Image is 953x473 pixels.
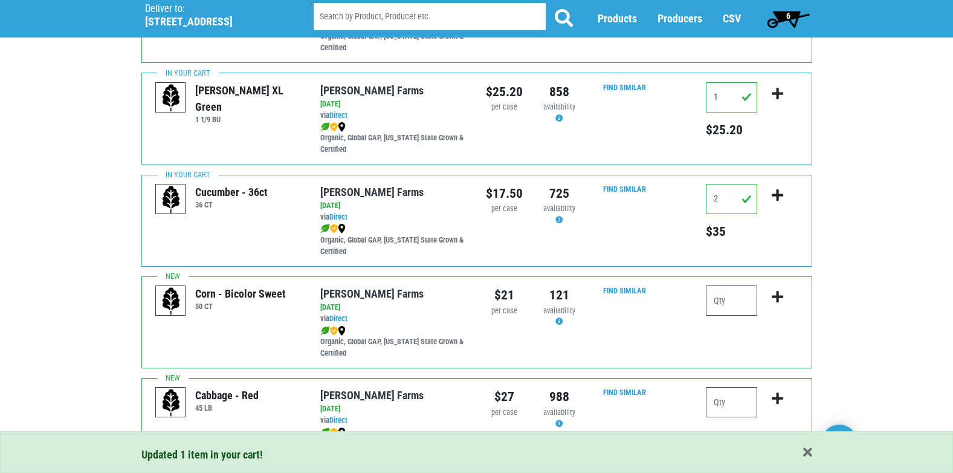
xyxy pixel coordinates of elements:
div: 121 [541,285,578,305]
input: Qty [706,387,757,417]
img: placeholder-variety-43d6402dacf2d531de610a020419775a.svg [156,388,186,418]
div: Availability may be subject to change. [541,102,578,125]
a: Products [598,13,637,25]
div: 725 [541,184,578,203]
a: 6 [761,7,815,31]
img: map_marker-0e94453035b3232a4d21701695807de9.png [338,428,346,437]
a: [PERSON_NAME] Farms [320,287,424,300]
img: map_marker-0e94453035b3232a4d21701695807de9.png [338,224,346,233]
input: Qty [706,285,757,316]
img: safety-e55c860ca8c00a9c171001a62a92dabd.png [330,224,338,233]
div: per case [486,305,523,317]
div: Cabbage - Red [195,387,259,403]
div: Organic, Global GAP, [US_STATE] State Grown & Certified [320,325,467,359]
img: placeholder-variety-43d6402dacf2d531de610a020419775a.svg [156,286,186,316]
a: [PERSON_NAME] Farms [320,389,424,402]
img: placeholder-variety-43d6402dacf2d531de610a020419775a.svg [156,83,186,113]
div: [DATE] [320,302,467,313]
a: Direct [329,314,347,323]
div: per case [486,407,523,419]
span: availability [543,306,575,315]
div: $17.50 [486,184,523,203]
h5: Total price [706,224,757,240]
div: [DATE] [320,200,467,212]
h6: 45 LB [195,403,259,413]
img: map_marker-0e94453035b3232a4d21701695807de9.png [338,122,346,132]
img: safety-e55c860ca8c00a9c171001a62a92dabd.png [330,428,338,437]
h6: 50 CT [195,302,286,311]
div: per case [486,102,523,113]
img: safety-e55c860ca8c00a9c171001a62a92dabd.png [330,326,338,336]
a: [PERSON_NAME] Farms [320,84,424,97]
div: $25.20 [486,82,523,102]
div: [PERSON_NAME] XL Green [195,82,302,115]
div: 988 [541,387,578,406]
div: via [320,110,467,122]
h6: 1 1/9 BU [195,115,302,124]
img: leaf-e5c59151409436ccce96b2ca1b28e03c.png [320,122,330,132]
a: Find Similar [603,388,646,397]
h5: [STREET_ADDRESS] [145,15,283,28]
span: 6 [786,11,790,21]
a: Find Similar [603,83,646,92]
div: Corn - Bicolor Sweet [195,285,286,302]
div: Organic, Global GAP, [US_STATE] State Grown & Certified [320,122,467,156]
img: placeholder-variety-43d6402dacf2d531de610a020419775a.svg [156,184,186,215]
div: via [320,212,467,223]
a: Find Similar [603,286,646,295]
div: [DATE] [320,99,467,110]
a: Direct [329,416,347,425]
div: Organic, Global GAP, [US_STATE] State Grown & Certified [320,426,467,461]
div: $27 [486,387,523,406]
p: Deliver to: [145,3,283,15]
img: safety-e55c860ca8c00a9c171001a62a92dabd.png [330,122,338,132]
span: availability [543,408,575,417]
div: Organic, Global GAP, [US_STATE] State Grown & Certified [320,223,467,258]
div: per case [486,203,523,215]
a: Find Similar [603,184,646,194]
div: [DATE] [320,403,467,415]
a: Direct [329,212,347,221]
input: Qty [706,82,757,113]
div: via [320,415,467,426]
h5: Total price [706,122,757,138]
h6: 36 CT [195,200,268,209]
img: leaf-e5c59151409436ccce96b2ca1b28e03c.png [320,326,330,336]
div: Updated 1 item in your cart! [141,446,812,463]
img: leaf-e5c59151409436ccce96b2ca1b28e03c.png [320,428,330,437]
span: availability [543,204,575,213]
a: CSV [723,13,741,25]
a: Producers [657,13,702,25]
div: $21 [486,285,523,305]
input: Search by Product, Producer etc. [314,4,546,31]
img: map_marker-0e94453035b3232a4d21701695807de9.png [338,326,346,336]
a: [PERSON_NAME] Farms [320,186,424,198]
a: Direct [329,111,347,120]
div: Cucumber - 36ct [195,184,268,200]
img: leaf-e5c59151409436ccce96b2ca1b28e03c.png [320,224,330,233]
input: Qty [706,184,757,214]
div: 858 [541,82,578,102]
div: via [320,313,467,325]
div: Availability may be subject to change. [541,203,578,226]
span: availability [543,102,575,111]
